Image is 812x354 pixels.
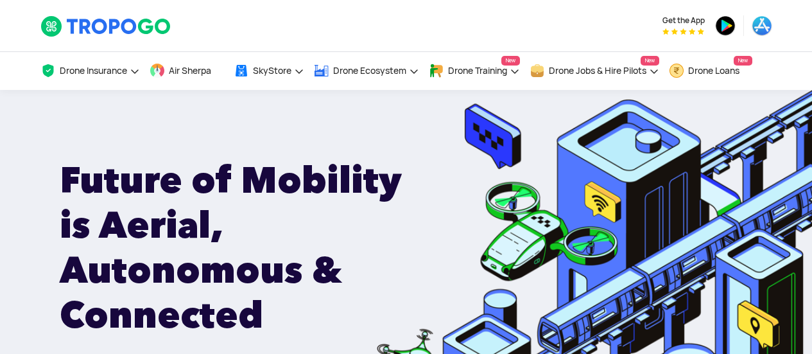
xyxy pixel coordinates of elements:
span: New [641,56,659,66]
span: New [734,56,752,66]
a: Drone Ecosystem [314,52,419,90]
span: Drone Ecosystem [333,66,406,76]
a: SkyStore [234,52,304,90]
img: TropoGo Logo [40,15,172,37]
a: Drone Jobs & Hire PilotsNew [530,52,659,90]
img: ic_playstore.png [715,15,736,36]
span: Get the App [662,15,705,26]
a: Drone TrainingNew [429,52,520,90]
span: Drone Loans [688,66,739,76]
span: Drone Jobs & Hire Pilots [549,66,646,76]
img: ic_appstore.png [752,15,772,36]
span: Drone Training [448,66,507,76]
span: SkyStore [253,66,291,76]
a: Drone Insurance [40,52,140,90]
h1: Future of Mobility is Aerial, Autonomous & Connected [60,157,440,337]
span: Air Sherpa [169,66,211,76]
span: Drone Insurance [60,66,127,76]
a: Drone LoansNew [669,52,752,90]
a: Air Sherpa [150,52,224,90]
img: App Raking [662,28,704,35]
span: New [501,56,520,66]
